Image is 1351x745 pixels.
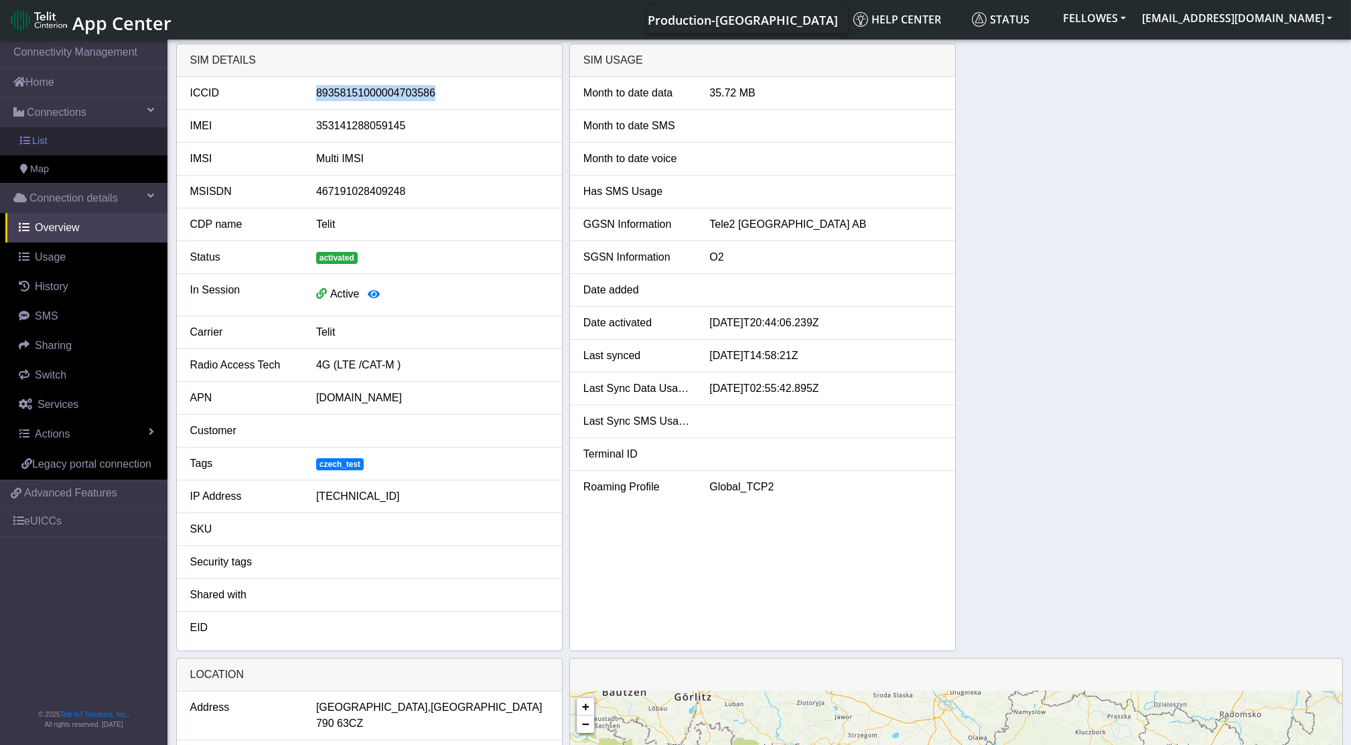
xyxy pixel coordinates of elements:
[38,399,78,410] span: Services
[5,243,167,272] a: Usage
[431,699,543,716] span: [GEOGRAPHIC_DATA]
[72,11,171,36] span: App Center
[35,428,70,439] span: Actions
[330,288,360,299] span: Active
[573,151,699,167] div: Month to date voice
[573,348,699,364] div: Last synced
[180,324,306,340] div: Carrier
[573,479,699,495] div: Roaming Profile
[180,423,306,439] div: Customer
[972,12,987,27] img: status.svg
[32,134,47,149] span: List
[573,85,699,101] div: Month to date data
[30,162,49,177] span: Map
[573,315,699,331] div: Date activated
[177,44,562,77] div: SIM details
[306,151,559,167] div: Multi IMSI
[699,381,952,397] div: [DATE]T02:55:42.895Z
[11,9,67,31] img: logo-telit-cinterion-gw-new.png
[1134,6,1340,30] button: [EMAIL_ADDRESS][DOMAIN_NAME]
[573,184,699,200] div: Has SMS Usage
[35,222,80,233] span: Overview
[306,85,559,101] div: 89358151000004703586
[5,301,167,331] a: SMS
[180,249,306,265] div: Status
[177,659,562,691] div: LOCATION
[577,698,594,716] a: Zoom in
[699,249,952,265] div: O2
[570,44,955,77] div: SIM Usage
[180,390,306,406] div: APN
[316,699,431,716] span: [GEOGRAPHIC_DATA],
[180,554,306,570] div: Security tags
[573,413,699,429] div: Last Sync SMS Usage
[306,390,559,406] div: [DOMAIN_NAME]
[573,282,699,298] div: Date added
[180,521,306,537] div: SKU
[35,340,72,351] span: Sharing
[5,360,167,390] a: Switch
[60,711,127,718] a: Telit IoT Solutions, Inc.
[573,249,699,265] div: SGSN Information
[577,716,594,733] a: Zoom out
[316,252,358,264] span: activated
[1055,6,1134,30] button: FELLOWES
[699,315,952,331] div: [DATE]T20:44:06.239Z
[967,6,1055,33] a: Status
[306,324,559,340] div: Telit
[306,118,559,134] div: 353141288059145
[306,216,559,232] div: Telit
[972,12,1029,27] span: Status
[316,716,349,732] span: 790 63
[573,118,699,134] div: Month to date SMS
[180,282,306,308] div: In Session
[360,282,389,308] button: View session details
[180,488,306,504] div: IP Address
[180,620,306,636] div: EID
[5,213,167,243] a: Overview
[35,369,66,381] span: Switch
[699,216,952,232] div: Tele2 [GEOGRAPHIC_DATA] AB
[180,699,306,732] div: Address
[35,281,68,292] span: History
[853,12,941,27] span: Help center
[27,105,86,121] span: Connections
[180,151,306,167] div: IMSI
[180,456,306,472] div: Tags
[180,85,306,101] div: ICCID
[180,118,306,134] div: IMEI
[699,85,952,101] div: 35.72 MB
[573,216,699,232] div: GGSN Information
[5,419,167,449] a: Actions
[306,184,559,200] div: 467191028409248
[29,190,118,206] span: Connection details
[5,331,167,360] a: Sharing
[647,6,837,33] a: Your current platform instance
[573,446,699,462] div: Terminal ID
[5,272,167,301] a: History
[349,716,363,732] span: CZ
[699,479,952,495] div: Global_TCP2
[853,12,868,27] img: knowledge.svg
[306,488,559,504] div: [TECHNICAL_ID]
[35,251,66,263] span: Usage
[648,12,838,28] span: Production-[GEOGRAPHIC_DATA]
[35,310,58,322] span: SMS
[32,458,151,470] span: Legacy portal connection
[848,6,967,33] a: Help center
[24,485,117,501] span: Advanced Features
[180,357,306,373] div: Radio Access Tech
[11,5,169,34] a: App Center
[180,216,306,232] div: CDP name
[5,390,167,419] a: Services
[573,381,699,397] div: Last Sync Data Usage
[699,348,952,364] div: [DATE]T14:58:21Z
[306,357,559,373] div: 4G (LTE /CAT-M )
[316,458,364,470] span: czech_test
[180,587,306,603] div: Shared with
[180,184,306,200] div: MSISDN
